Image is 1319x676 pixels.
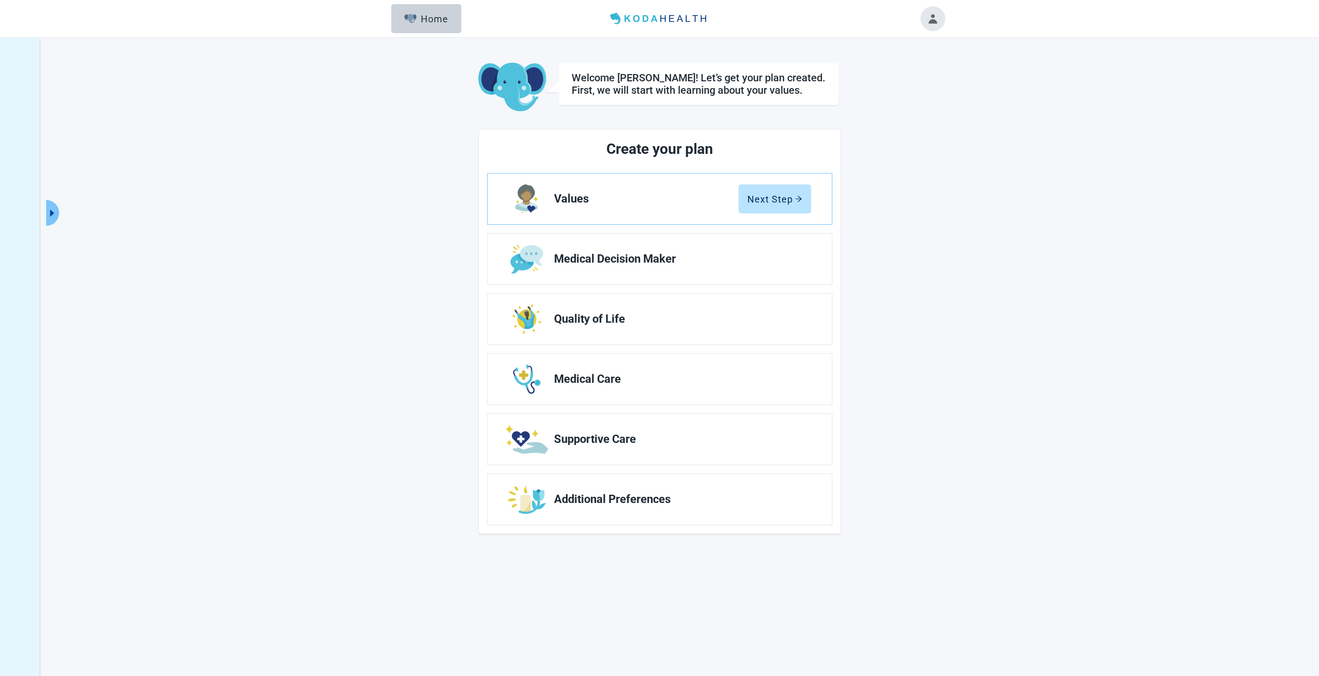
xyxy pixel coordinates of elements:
[488,354,832,405] a: Edit Medical Care section
[488,174,832,224] a: Edit Values section
[572,71,826,96] div: Welcome [PERSON_NAME]! Let’s get your plan created. First, we will start with learning about your...
[46,200,59,226] button: Expand menu
[375,63,945,534] main: Main content
[747,194,802,204] div: Next Step
[488,414,832,465] a: Edit Supportive Care section
[391,4,461,33] button: ElephantHome
[488,234,832,284] a: Edit Medical Decision Maker section
[478,63,546,112] img: Koda Elephant
[404,14,417,23] img: Elephant
[488,474,832,525] a: Edit Additional Preferences section
[554,313,803,325] span: Quality of Life
[47,208,57,218] span: caret-right
[404,13,449,24] div: Home
[606,10,713,27] img: Koda Health
[795,195,802,203] span: arrow-right
[526,138,793,161] h2: Create your plan
[554,433,803,445] span: Supportive Care
[554,253,803,265] span: Medical Decision Maker
[920,6,945,31] button: Toggle account menu
[739,184,811,213] button: Next Steparrow-right
[554,493,803,506] span: Additional Preferences
[554,193,739,205] span: Values
[488,294,832,344] a: Edit Quality of Life section
[554,373,803,385] span: Medical Care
